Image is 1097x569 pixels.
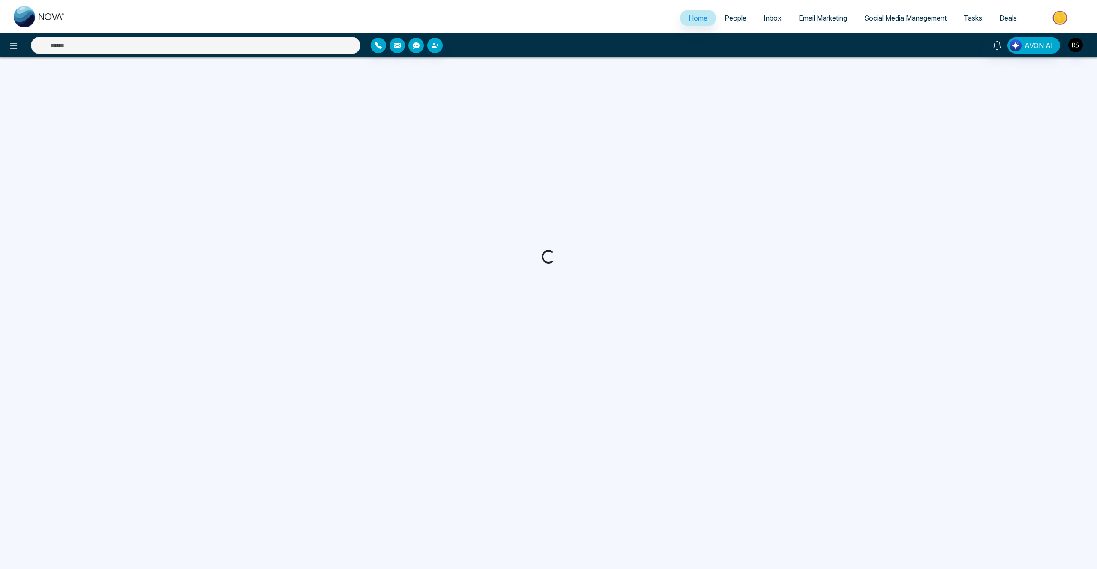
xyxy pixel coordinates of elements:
a: People [716,10,755,26]
img: Nova CRM Logo [14,6,65,27]
a: Email Marketing [790,10,856,26]
span: Email Marketing [799,14,847,22]
span: Social Media Management [864,14,947,22]
a: Home [680,10,716,26]
a: Deals [991,10,1025,26]
span: Inbox [764,14,782,22]
button: AVON AI [1007,37,1060,54]
img: User Avatar [1068,38,1083,52]
a: Inbox [755,10,790,26]
span: AVON AI [1025,40,1053,51]
span: Deals [999,14,1017,22]
span: Home [689,14,707,22]
span: Tasks [964,14,982,22]
span: People [725,14,746,22]
a: Tasks [955,10,991,26]
a: Social Media Management [856,10,955,26]
img: Lead Flow [1010,39,1022,51]
img: Market-place.gif [1030,8,1092,27]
